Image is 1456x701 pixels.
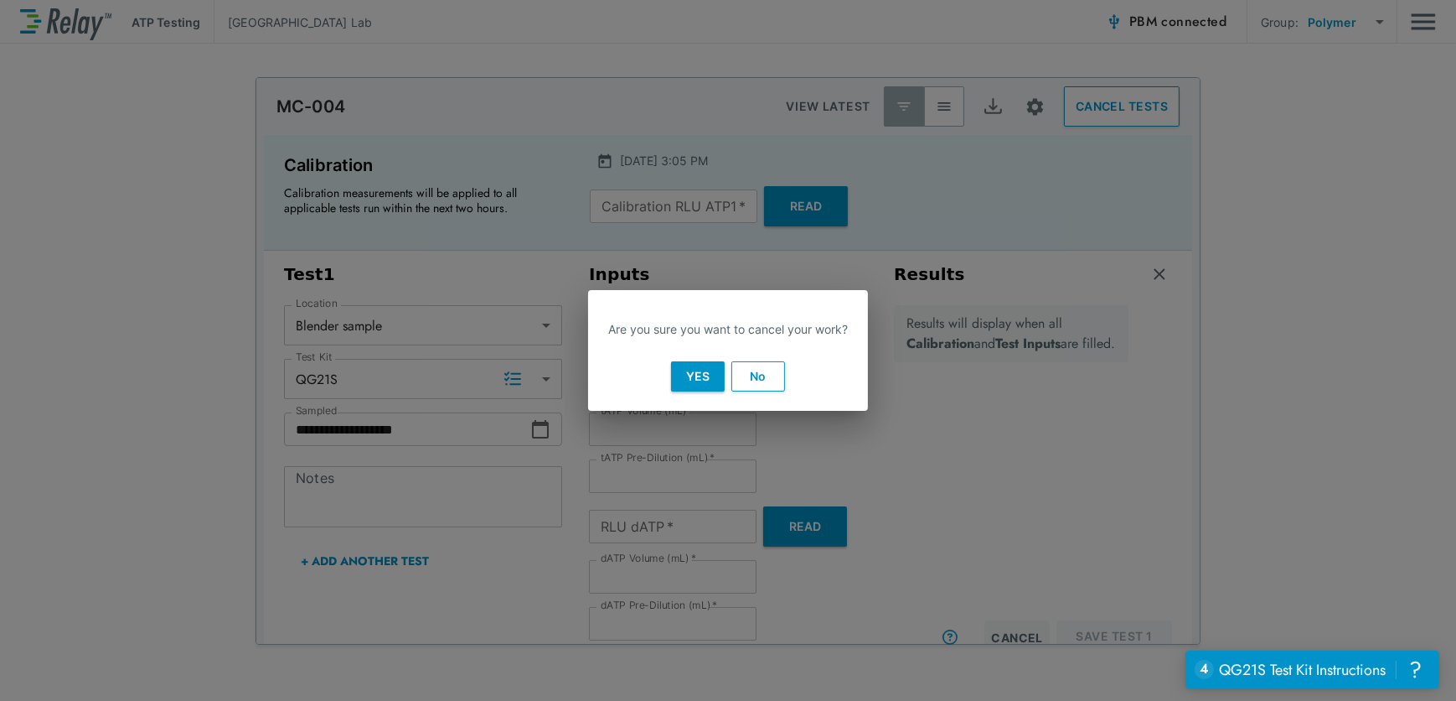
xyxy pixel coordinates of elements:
p: Are you sure you want to cancel your work? [608,320,848,338]
button: No [731,361,785,392]
button: Yes [671,361,725,392]
iframe: Resource center [1185,651,1439,688]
